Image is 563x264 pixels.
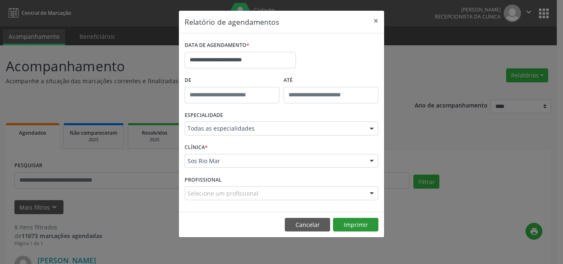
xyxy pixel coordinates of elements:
label: ESPECIALIDADE [185,109,223,122]
label: DATA DE AGENDAMENTO [185,39,249,52]
label: De [185,74,279,87]
label: PROFISSIONAL [185,173,222,186]
label: CLÍNICA [185,141,208,154]
button: Imprimir [333,218,378,232]
span: Todas as especialidades [188,124,361,133]
span: Selecione um profissional [188,189,258,198]
button: Close [368,11,384,31]
span: Sos Rio Mar [188,157,361,165]
h5: Relatório de agendamentos [185,16,279,27]
label: ATÉ [284,74,378,87]
button: Cancelar [285,218,330,232]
